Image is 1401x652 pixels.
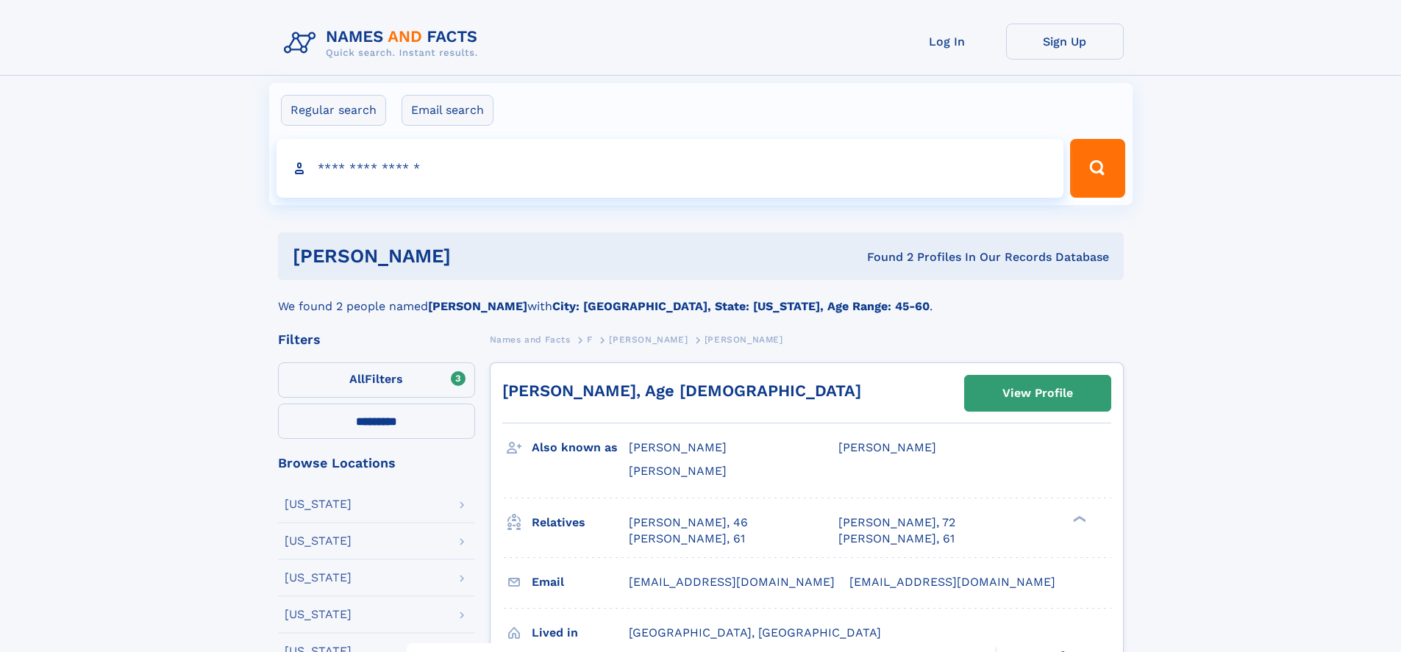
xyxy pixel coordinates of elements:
a: [PERSON_NAME], 72 [838,515,955,531]
div: Filters [278,333,475,346]
div: ❯ [1069,514,1087,523]
a: [PERSON_NAME], Age [DEMOGRAPHIC_DATA] [502,381,861,400]
h3: Email [532,570,629,595]
b: [PERSON_NAME] [428,299,527,313]
span: All [349,372,365,386]
label: Regular search [281,95,386,126]
span: [PERSON_NAME] [705,334,783,345]
h3: Lived in [532,620,629,645]
div: Found 2 Profiles In Our Records Database [659,249,1109,265]
a: [PERSON_NAME], 46 [629,515,748,531]
label: Filters [278,362,475,398]
span: [PERSON_NAME] [629,440,727,454]
div: [US_STATE] [285,609,352,620]
span: F [587,334,593,345]
b: City: [GEOGRAPHIC_DATA], State: [US_STATE], Age Range: 45-60 [552,299,930,313]
div: Browse Locations [278,456,475,470]
span: [PERSON_NAME] [629,464,727,478]
div: We found 2 people named with . [278,280,1124,315]
a: [PERSON_NAME] [609,330,688,348]
a: Sign Up [1006,24,1124,60]
h3: Relatives [532,510,629,535]
a: Log In [888,24,1006,60]
span: [PERSON_NAME] [609,334,688,345]
a: Names and Facts [490,330,571,348]
h1: [PERSON_NAME] [293,247,659,265]
a: F [587,330,593,348]
span: [GEOGRAPHIC_DATA], [GEOGRAPHIC_DATA] [629,626,881,640]
input: search input [277,139,1064,198]
a: [PERSON_NAME], 61 [629,531,745,547]
a: [PERSON_NAME], 61 [838,531,955,547]
span: [EMAIL_ADDRESS][DOMAIN_NAME] [849,575,1055,589]
button: Search Button [1070,139,1124,198]
label: Email search [402,95,493,126]
div: [US_STATE] [285,498,352,510]
img: Logo Names and Facts [278,24,490,63]
div: [US_STATE] [285,572,352,584]
span: [PERSON_NAME] [838,440,936,454]
div: View Profile [1002,376,1073,410]
span: [EMAIL_ADDRESS][DOMAIN_NAME] [629,575,835,589]
a: View Profile [965,376,1111,411]
h3: Also known as [532,435,629,460]
div: [US_STATE] [285,535,352,547]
